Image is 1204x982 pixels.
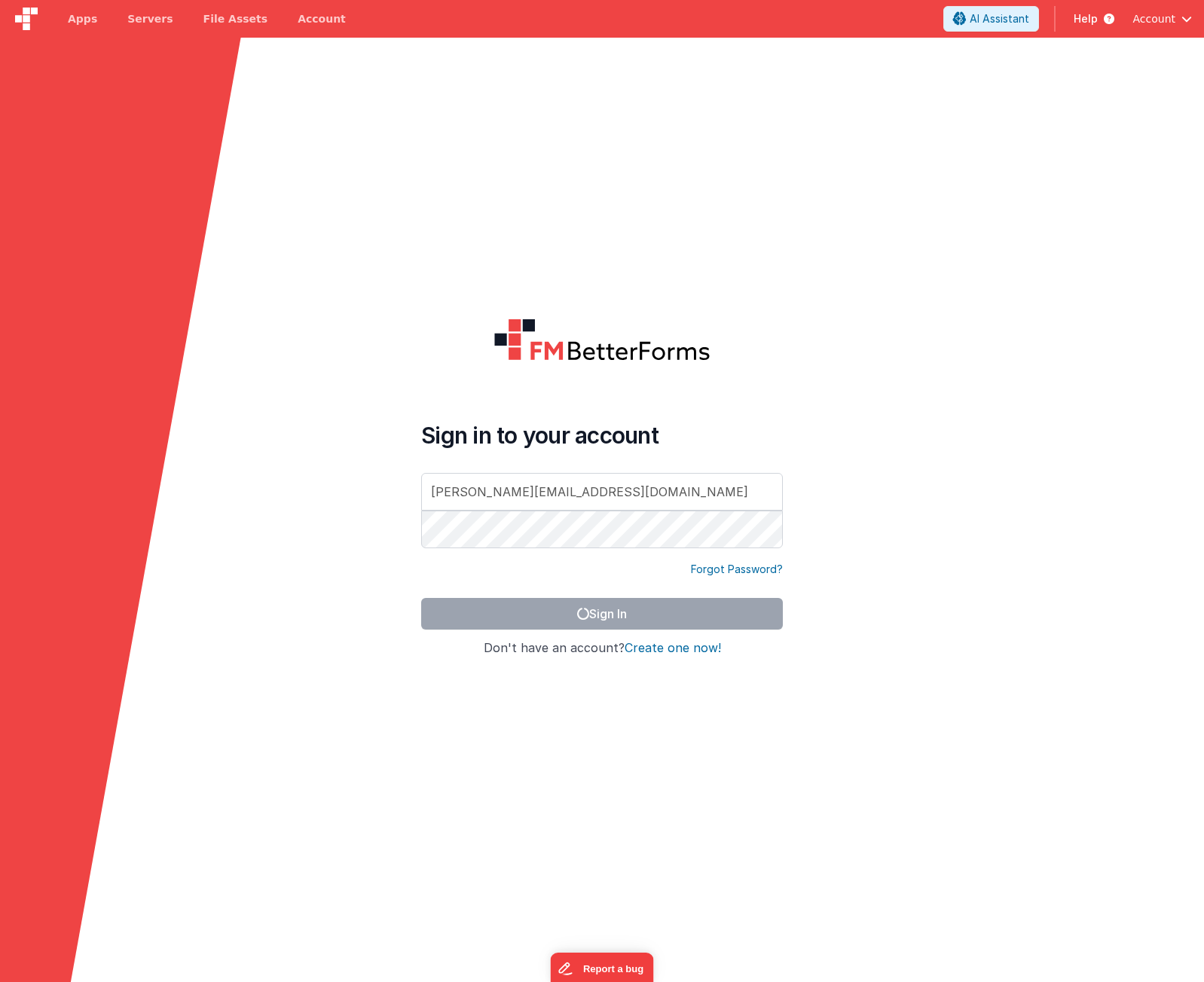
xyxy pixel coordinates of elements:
span: Servers [127,11,173,26]
span: File Assets [203,11,268,26]
a: Forgot Password? [691,562,783,577]
span: AI Assistant [970,11,1029,26]
span: Help [1074,11,1098,26]
h4: Sign in to your account [421,422,783,449]
span: Account [1132,11,1175,26]
button: AI Assistant [943,6,1039,32]
h4: Don't have an account? [421,642,783,655]
button: Sign In [421,598,783,630]
button: Create one now! [625,642,721,655]
input: Email Address [421,473,783,511]
button: Account [1132,11,1192,26]
span: Apps [68,11,97,26]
